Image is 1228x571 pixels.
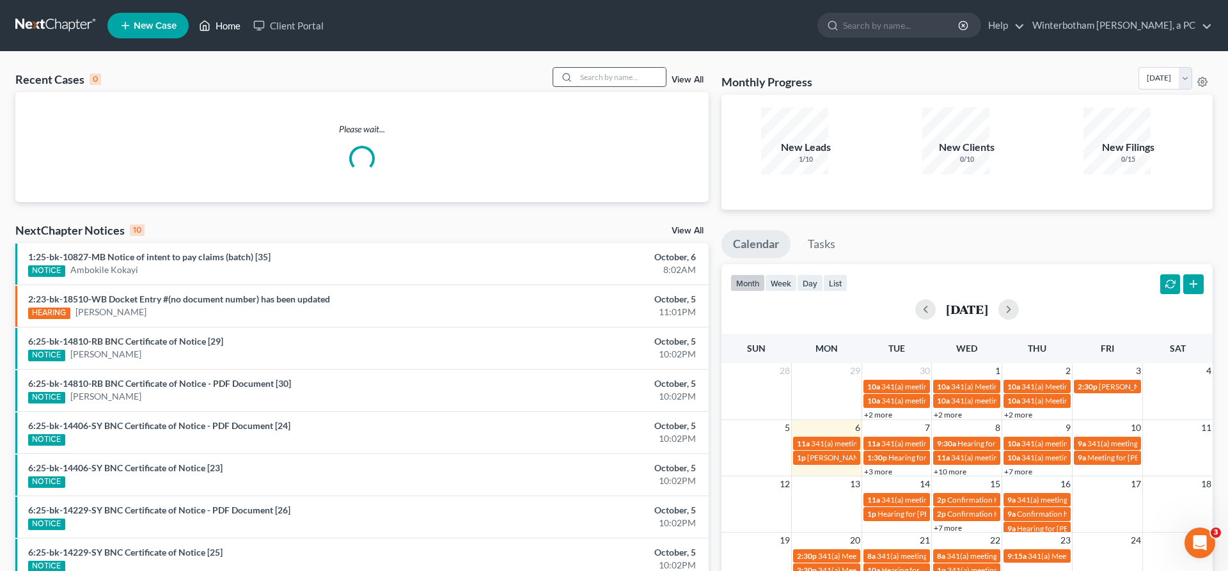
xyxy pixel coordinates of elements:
a: +10 more [934,467,966,476]
div: 0 [90,74,101,85]
span: 8 [994,420,1002,435]
span: 1p [797,453,806,462]
span: Confirmation Hearing for Avinash [PERSON_NAME] [947,509,1122,519]
span: 341(a) meeting for Bravado Partners LLC [951,453,1087,462]
span: 5 [783,420,791,435]
div: NOTICE [28,476,65,488]
span: 2:30p [797,551,817,561]
span: 10a [867,382,880,391]
a: Help [982,14,1025,37]
span: 8a [867,551,876,561]
span: 3 [1135,363,1142,379]
span: [PERSON_NAME] 341(a) [GEOGRAPHIC_DATA] [807,453,970,462]
button: day [797,274,823,292]
span: 8a [937,551,945,561]
a: +2 more [934,410,962,419]
a: View All [672,226,704,235]
span: 341(a) meeting for [PERSON_NAME] [881,382,1005,391]
div: NOTICE [28,434,65,446]
span: 341(a) Meeting for [PERSON_NAME] and [PERSON_NAME] [1021,396,1221,405]
div: New Filings [1083,140,1173,155]
a: +3 more [864,467,892,476]
a: Tasks [796,230,847,258]
span: 3 [1211,528,1221,538]
div: October, 5 [482,419,696,432]
div: October, 5 [482,546,696,559]
span: 341(a) meeting for [PERSON_NAME] [PERSON_NAME] and [PERSON_NAME] [947,551,1207,561]
span: 9 [1064,420,1072,435]
span: 20 [849,533,862,548]
button: week [765,274,797,292]
div: October, 6 [482,251,696,263]
a: +2 more [1004,410,1032,419]
span: 11a [867,439,880,448]
a: +2 more [864,410,892,419]
span: 10 [1130,420,1142,435]
span: 9a [1078,439,1086,448]
a: 6:25-bk-14406-SY BNC Certificate of Notice - PDF Document [24] [28,420,290,431]
span: 22 [989,533,1002,548]
div: New Leads [761,140,851,155]
a: [PERSON_NAME] [70,348,141,361]
div: October, 5 [482,462,696,474]
div: October, 5 [482,335,696,348]
span: 11a [867,495,880,505]
div: Recent Cases [15,72,101,87]
span: 24 [1130,533,1142,548]
span: 341(a) meeting for [PERSON_NAME] [1021,439,1145,448]
div: 10:02PM [482,432,696,445]
div: 1/10 [761,155,851,164]
div: 8:02AM [482,263,696,276]
span: 10a [937,382,950,391]
span: 341(a) meeting for [PERSON_NAME] [PERSON_NAME] [1021,453,1206,462]
a: Calendar [721,230,791,258]
span: 11a [797,439,810,448]
span: 29 [849,363,862,379]
a: Client Portal [247,14,330,37]
div: NOTICE [28,350,65,361]
h3: Monthly Progress [721,74,812,90]
span: 341(a) meeting for [PERSON_NAME] [881,495,1005,505]
span: 21 [918,533,931,548]
div: NextChapter Notices [15,223,145,238]
span: 10a [1007,396,1020,405]
span: New Case [134,21,177,31]
span: 17 [1130,476,1142,492]
a: 6:25-bk-14406-SY BNC Certificate of Notice [23] [28,462,223,473]
a: 1:25-bk-10827-MB Notice of intent to pay claims (batch) [35] [28,251,271,262]
span: Hearing for [PERSON_NAME] and [PERSON_NAME] [1017,524,1192,533]
div: October, 5 [482,293,696,306]
span: 341(a) Meeting for [PERSON_NAME] and [PERSON_NAME] [1021,382,1221,391]
span: Fri [1101,343,1114,354]
a: +7 more [1004,467,1032,476]
div: 10:02PM [482,474,696,487]
span: 10a [867,396,880,405]
span: 1p [867,509,876,519]
span: 341(a) meeting for [PERSON_NAME] & [PERSON_NAME] [951,396,1142,405]
div: October, 5 [482,377,696,390]
span: 16 [1059,476,1072,492]
a: 2:23-bk-18510-WB Docket Entry #(no document number) has been updated [28,293,330,304]
span: Hearing for [PERSON_NAME] and [PERSON_NAME] [888,453,1064,462]
div: 10 [130,224,145,236]
span: 2:30p [1078,382,1098,391]
span: 1:30p [867,453,887,462]
span: 4 [1205,363,1213,379]
div: NOTICE [28,392,65,403]
span: 11 [1200,420,1213,435]
span: 341(a) meeting for [PERSON_NAME] and [PERSON_NAME] [1017,495,1216,505]
a: Ambokile Kokayi [70,263,138,276]
span: 6 [854,420,862,435]
a: +7 more [934,523,962,533]
input: Search by name... [843,13,960,37]
span: Sun [747,343,766,354]
span: 9a [1007,495,1016,505]
span: 9:30a [937,439,956,448]
span: 30 [918,363,931,379]
a: [PERSON_NAME] [70,390,141,403]
a: 6:25-bk-14229-SY BNC Certificate of Notice - PDF Document [26] [28,505,290,515]
span: Mon [815,343,838,354]
span: 19 [778,533,791,548]
span: Hearing for [PERSON_NAME] [878,509,977,519]
span: Wed [956,343,977,354]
